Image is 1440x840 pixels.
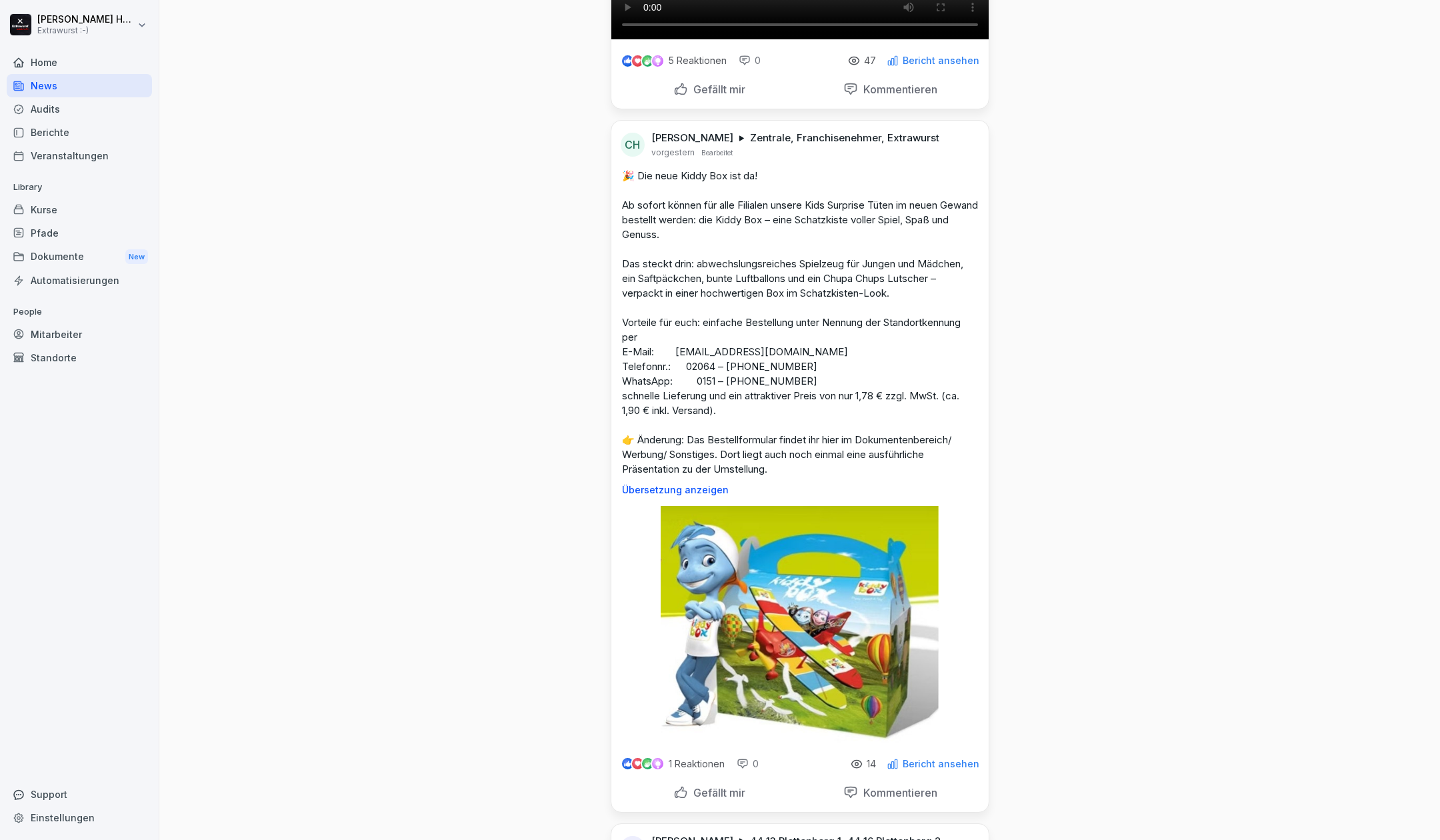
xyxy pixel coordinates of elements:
p: [PERSON_NAME] Hagebaum [37,14,135,25]
div: Dokumente [7,245,152,269]
img: love [633,759,643,769]
p: Zentrale, Franchisenehmer, Extrawurst [750,131,939,145]
p: Gefällt mir [688,786,745,799]
a: Standorte [7,346,152,369]
a: Kurse [7,198,152,221]
img: like [622,55,633,66]
div: New [125,249,148,265]
div: 0 [739,54,761,67]
p: Extrawurst :-) [37,26,135,35]
a: Berichte [7,121,152,144]
p: Kommentieren [858,786,937,799]
p: Bericht ansehen [903,759,979,769]
img: love [633,56,643,66]
p: 5 Reaktionen [669,55,727,66]
a: Pfade [7,221,152,245]
p: Bearbeitet [701,147,733,158]
img: like [622,759,633,769]
a: Home [7,51,152,74]
a: Veranstaltungen [7,144,152,167]
img: celebrate [642,55,653,67]
a: Einstellungen [7,806,152,829]
p: 1 Reaktionen [669,759,725,769]
p: [PERSON_NAME] [651,131,733,145]
p: Übersetzung anzeigen [622,485,978,495]
a: DokumenteNew [7,245,152,269]
p: vorgestern [651,147,695,158]
p: Bericht ansehen [903,55,979,66]
a: Automatisierungen [7,269,152,292]
p: Library [7,177,152,198]
p: Kommentieren [858,83,937,96]
p: 14 [867,759,876,769]
div: 0 [737,757,759,771]
div: CH [621,133,645,157]
p: People [7,301,152,323]
div: Support [7,783,152,806]
img: inspiring [652,55,663,67]
a: Mitarbeiter [7,323,152,346]
img: celebrate [642,758,653,769]
img: d6kmuc73qkq53wp6mok6kom0.png [661,506,939,743]
p: Gefällt mir [688,83,745,96]
a: Audits [7,97,152,121]
img: inspiring [652,758,663,770]
p: 47 [864,55,876,66]
a: News [7,74,152,97]
p: 🎉 Die neue Kiddy Box ist da! Ab sofort können für alle Filialen unsere Kids Surprise Tüten im neu... [622,169,978,477]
